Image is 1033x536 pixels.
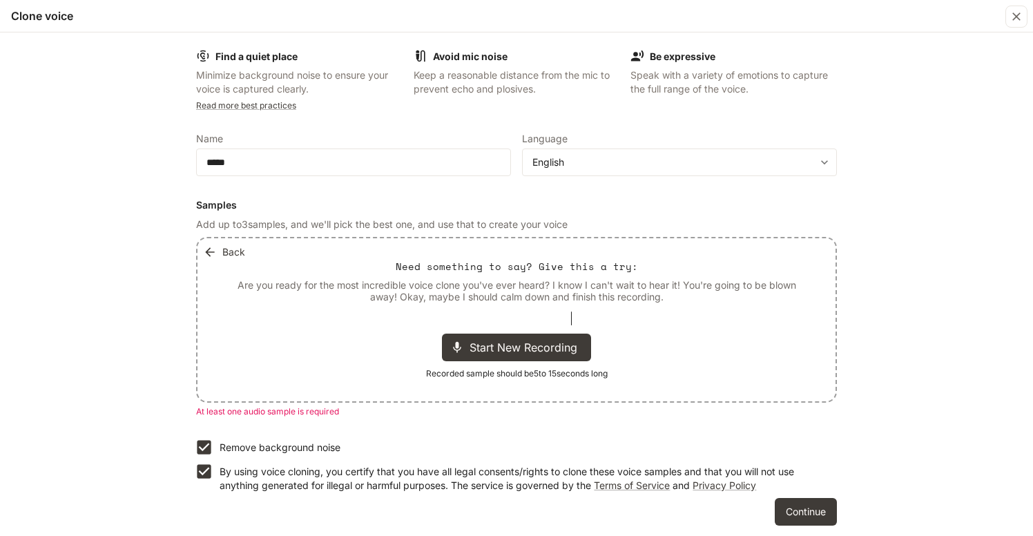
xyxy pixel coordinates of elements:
[433,50,508,62] b: Avoid mic noise
[470,339,586,356] span: Start New Recording
[523,155,836,169] div: English
[396,260,638,274] p: Need something to say? Give this a try:
[196,134,223,144] p: Name
[220,465,826,492] p: By using voice cloning, you certify that you have all legal consents/rights to clone these voice ...
[630,68,837,96] p: Speak with a variety of emotions to capture the full range of the voice.
[775,498,837,526] button: Continue
[522,134,568,144] p: Language
[196,405,837,419] p: At least one audio sample is required
[414,68,620,96] p: Keep a reasonable distance from the mic to prevent echo and plosives.
[196,198,837,212] h6: Samples
[442,334,591,361] div: Start New Recording
[196,218,837,231] p: Add up to 3 samples, and we'll pick the best one, and use that to create your voice
[196,68,403,96] p: Minimize background noise to ensure your voice is captured clearly.
[426,367,608,381] span: Recorded sample should be 5 to 15 seconds long
[200,238,251,266] button: Back
[594,479,670,491] a: Terms of Service
[196,100,296,111] a: Read more best practices
[650,50,715,62] b: Be expressive
[693,479,756,491] a: Privacy Policy
[220,441,340,454] p: Remove background noise
[532,155,814,169] div: English
[11,8,73,23] h5: Clone voice
[215,50,298,62] b: Find a quiet place
[231,279,802,303] p: Are you ready for the most incredible voice clone you've ever heard? I know I can't wait to hear ...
